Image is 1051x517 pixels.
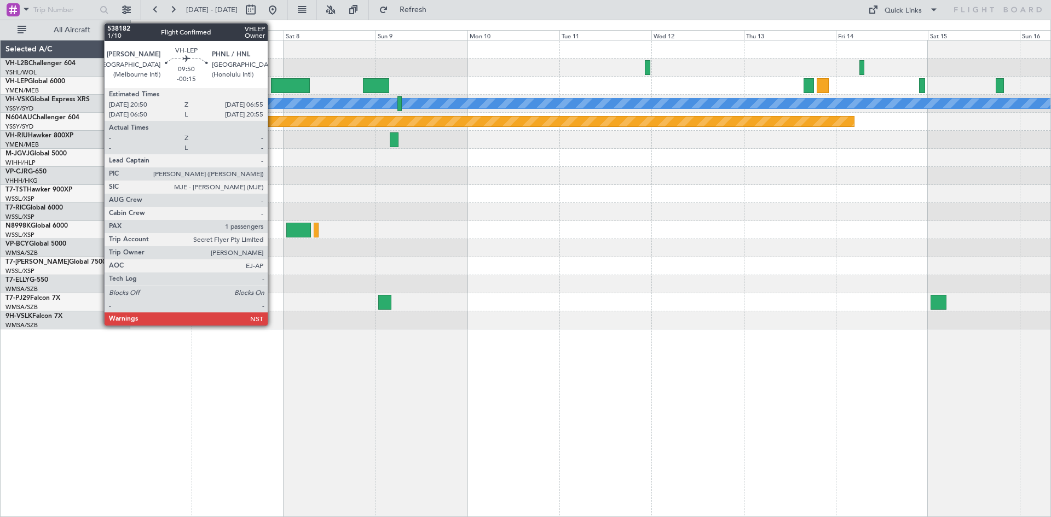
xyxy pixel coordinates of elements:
button: Quick Links [863,1,944,19]
span: T7-ELLY [5,277,30,283]
div: [DATE] [132,22,151,31]
span: T7-TST [5,187,27,193]
button: All Aircraft [12,21,119,39]
a: M-JGVJGlobal 5000 [5,150,67,157]
a: VH-VSKGlobal Express XRS [5,96,90,103]
a: WSSL/XSP [5,231,34,239]
div: Quick Links [885,5,922,16]
a: N8998KGlobal 6000 [5,223,68,229]
div: Sun 9 [376,30,467,40]
a: YMEN/MEB [5,86,39,95]
span: Refresh [390,6,436,14]
a: YSSY/SYD [5,104,33,113]
a: 9H-VSLKFalcon 7X [5,313,62,320]
span: N604AU [5,114,32,121]
a: WSSL/XSP [5,195,34,203]
input: Trip Number [33,2,96,18]
div: Sat 15 [928,30,1020,40]
a: WSSL/XSP [5,213,34,221]
a: T7-ELLYG-550 [5,277,48,283]
div: Thu 6 [100,30,192,40]
a: WSSL/XSP [5,267,34,275]
span: VP-CJR [5,169,28,175]
a: WMSA/SZB [5,285,38,293]
a: YMEN/MEB [5,141,39,149]
a: WMSA/SZB [5,249,38,257]
button: Refresh [374,1,440,19]
span: VH-LEP [5,78,28,85]
a: WIHH/HLP [5,159,36,167]
a: VP-CJRG-650 [5,169,47,175]
span: [DATE] - [DATE] [186,5,238,15]
span: T7-[PERSON_NAME] [5,259,69,265]
span: T7-RIC [5,205,26,211]
div: Wed 12 [651,30,743,40]
span: VP-BCY [5,241,29,247]
a: N604AUChallenger 604 [5,114,79,121]
a: YSSY/SYD [5,123,33,131]
div: Sat 8 [284,30,376,40]
div: Tue 11 [559,30,651,40]
span: M-JGVJ [5,150,30,157]
a: VHHH/HKG [5,177,38,185]
span: VH-RIU [5,132,28,139]
span: N8998K [5,223,31,229]
span: 9H-VSLK [5,313,32,320]
div: Fri 14 [836,30,928,40]
a: T7-PJ29Falcon 7X [5,295,60,301]
span: VH-VSK [5,96,30,103]
a: VH-LEPGlobal 6000 [5,78,65,85]
a: WMSA/SZB [5,321,38,329]
a: T7-RICGlobal 6000 [5,205,63,211]
span: All Aircraft [28,26,116,34]
span: VH-L2B [5,60,28,67]
a: T7-[PERSON_NAME]Global 7500 [5,259,106,265]
a: VP-BCYGlobal 5000 [5,241,66,247]
div: Fri 7 [192,30,284,40]
a: VH-RIUHawker 800XP [5,132,73,139]
div: Mon 10 [467,30,559,40]
a: VH-L2BChallenger 604 [5,60,76,67]
div: Thu 13 [744,30,836,40]
a: YSHL/WOL [5,68,37,77]
a: WMSA/SZB [5,303,38,311]
span: T7-PJ29 [5,295,30,301]
a: T7-TSTHawker 900XP [5,187,72,193]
